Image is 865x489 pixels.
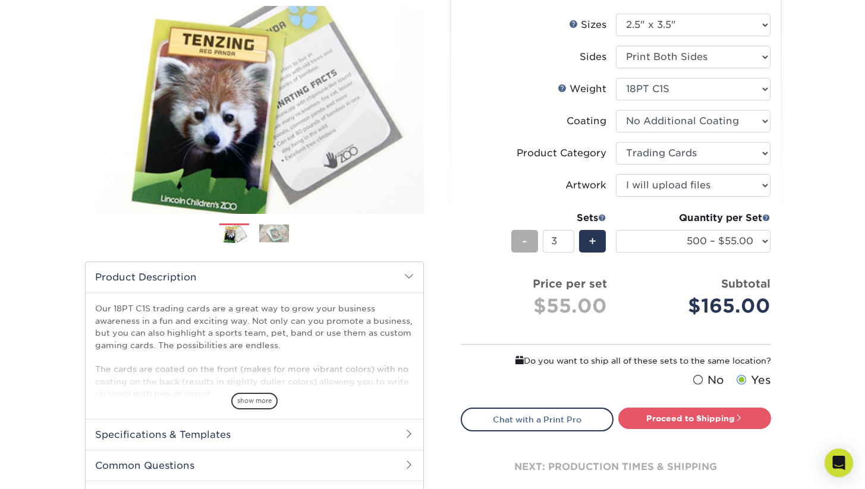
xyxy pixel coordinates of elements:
div: $165.00 [625,292,770,320]
div: Do you want to ship all of these sets to the same location? [461,354,771,367]
div: Coating [567,114,606,128]
img: Trading Cards 02 [259,224,289,242]
span: + [589,232,596,250]
div: Open Intercom Messenger [825,449,853,477]
h2: Common Questions [86,450,423,481]
img: Trading Cards 01 [219,224,249,245]
span: - [522,232,527,250]
h2: Product Description [86,262,423,292]
div: Quantity per Set [616,211,770,225]
label: Yes [734,372,771,389]
div: Sizes [569,18,606,32]
div: $55.00 [470,292,607,320]
div: Sides [580,50,606,64]
span: show more [231,393,278,409]
div: Artwork [565,178,606,193]
p: Our 18PT C1S trading cards are a great way to grow your business awareness in a fun and exciting ... [95,302,414,399]
strong: Price per set [533,277,607,290]
div: Weight [558,82,606,96]
label: No [690,372,724,389]
a: Chat with a Print Pro [461,408,614,431]
a: Proceed to Shipping [618,408,771,429]
h2: Specifications & Templates [86,419,423,450]
strong: Subtotal [721,277,770,290]
div: Product Category [517,146,606,160]
div: Sets [511,211,606,225]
